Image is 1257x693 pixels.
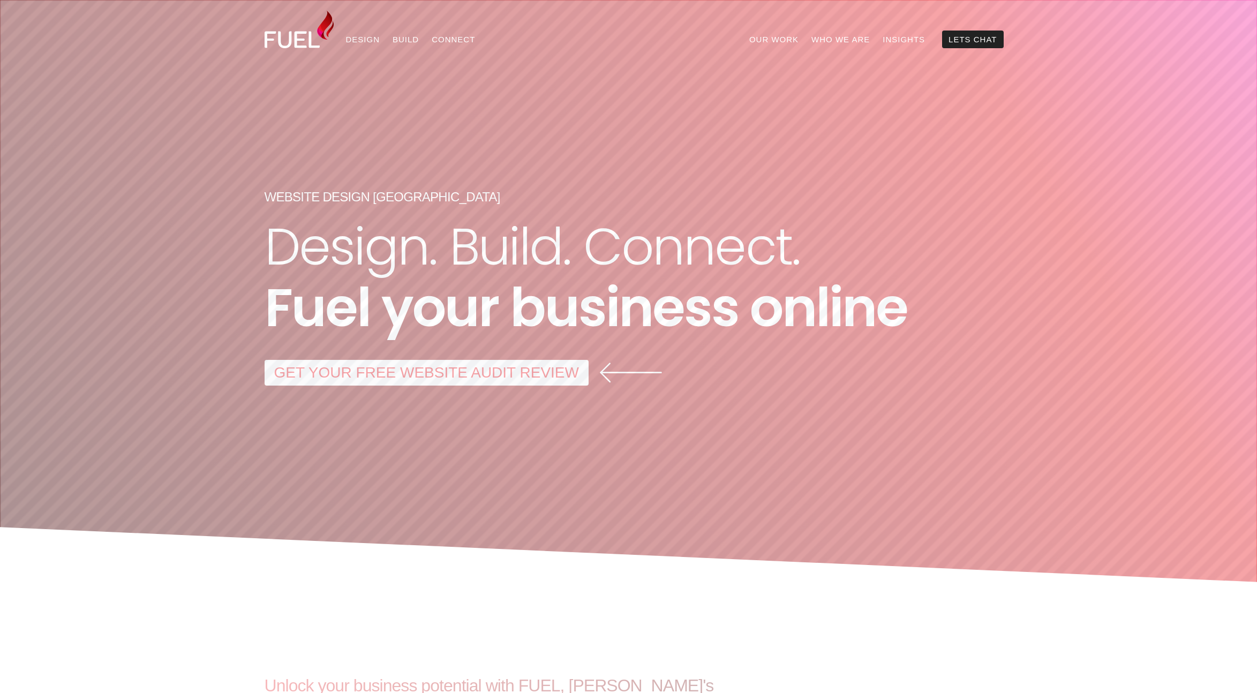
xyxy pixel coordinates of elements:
a: Build [386,31,425,48]
a: Design [340,31,387,48]
a: Our Work [743,31,805,48]
a: Who We Are [805,31,876,48]
a: Connect [425,31,481,48]
a: Lets Chat [942,31,1003,48]
a: Insights [876,31,931,48]
img: Fuel Design Ltd - Website design and development company in North Shore, Auckland [265,11,334,48]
